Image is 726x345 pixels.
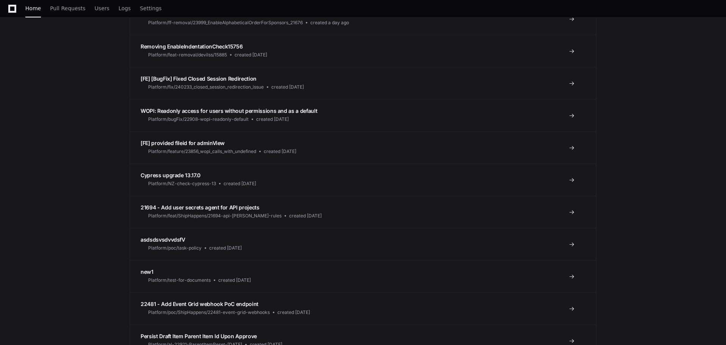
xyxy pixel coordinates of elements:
[148,20,303,26] span: Platform/ff-removal/23999_EnableAlphabeticalOrderForSponsors_21676
[310,20,349,26] span: created a day ago
[141,301,258,307] span: 22481 - Add Event Grid webhook PoC endpoint
[148,309,270,315] span: Platform/poc/ShipHappens/22481-event-grid-webhooks
[277,309,310,315] span: created [DATE]
[224,181,256,187] span: created [DATE]
[130,131,596,164] a: [FE] provided fileid for adminViewPlatform/feature/23856_wopi_calls_with_undefinedcreated [DATE]
[209,245,242,251] span: created [DATE]
[130,292,596,325] a: 22481 - Add Event Grid webhook PoC endpointPlatform/poc/ShipHappens/22481-event-grid-webhookscrea...
[130,35,596,67] a: Removing EnableIndentationCheck15756Platform/feat-removal/devilss/15885created [DATE]
[130,99,596,131] a: WOPI: Readonly access for users without permissions and as a defaultPlatform/bugFix/22908-wopi-re...
[141,236,185,243] span: asdsdsvsdvvdsfV
[256,116,289,122] span: created [DATE]
[271,84,304,90] span: created [DATE]
[148,116,249,122] span: Platform/bugFix/22908-wopi-readonly-default
[95,6,110,11] span: Users
[141,43,243,50] span: Removing EnableIndentationCheck15756
[130,67,596,99] a: [FE] [BugFix] Fixed Closed Session RedirectionPlatform/fix/240233_closed_session_redirection_issu...
[141,333,257,339] span: Persist Draft Item Parent Item Id Upon Approve
[264,148,296,155] span: created [DATE]
[148,245,202,251] span: Platform/poc/task-policy
[130,260,596,292] a: new1Platform/test-for-documentscreated [DATE]
[148,52,227,58] span: Platform/feat-removal/devilss/15885
[140,6,161,11] span: Settings
[235,52,267,58] span: created [DATE]
[130,228,596,260] a: asdsdsvsdvvdsfVPlatform/poc/task-policycreated [DATE]
[25,6,41,11] span: Home
[148,84,264,90] span: Platform/fix/240233_closed_session_redirection_issue
[130,196,596,228] a: 21694 - Add user secrets agent for API projectsPlatform/feat/ShipHappens/21694-api-[PERSON_NAME]-...
[141,108,317,114] span: WOPI: Readonly access for users without permissions and as a default
[148,181,216,187] span: Platform/NZ-check-cypress-13
[148,213,282,219] span: Platform/feat/ShipHappens/21694-api-[PERSON_NAME]-rules
[119,6,131,11] span: Logs
[50,6,85,11] span: Pull Requests
[148,277,211,283] span: Platform/test-for-documents
[218,277,251,283] span: created [DATE]
[130,164,596,196] a: Cypress upgrade 13.17.0Platform/NZ-check-cypress-13created [DATE]
[141,75,257,82] span: [FE] [BugFix] Fixed Closed Session Redirection
[141,269,153,275] span: new1
[141,172,200,178] span: Cypress upgrade 13.17.0
[148,148,256,155] span: Platform/feature/23856_wopi_calls_with_undefined
[289,213,322,219] span: created [DATE]
[141,140,225,146] span: [FE] provided fileid for adminView
[141,204,260,211] span: 21694 - Add user secrets agent for API projects
[130,3,596,35] a: [FE] [FF-Removal] Removed FF, alligned testsPlatform/ff-removal/23999_EnableAlphabeticalOrderForS...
